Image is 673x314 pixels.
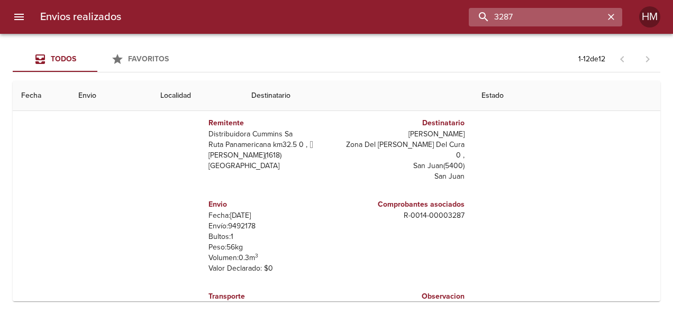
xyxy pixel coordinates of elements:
[208,140,332,150] p: Ruta Panamericana km32.5 0 ,  
[208,150,332,161] p: [PERSON_NAME] ( 1618 )
[208,129,332,140] p: Distribuidora Cummins Sa
[208,291,332,302] h6: Transporte
[13,81,70,111] th: Fecha
[208,232,332,242] p: Bultos: 1
[128,54,169,63] span: Favoritos
[473,81,660,111] th: Estado
[639,6,660,27] div: HM
[469,8,604,26] input: buscar
[51,54,76,63] span: Todos
[255,252,258,259] sup: 3
[208,242,332,253] p: Peso: 56 kg
[341,210,465,221] p: R - 0014 - 00003287
[341,199,465,210] h6: Comprobantes asociados
[13,47,182,72] div: Tabs Envios
[208,199,332,210] h6: Envio
[208,221,332,232] p: Envío: 9492178
[208,253,332,263] p: Volumen: 0.3 m
[578,54,605,64] p: 1 - 12 de 12
[6,4,32,30] button: menu
[243,81,473,111] th: Destinatario
[70,81,151,111] th: Envio
[208,161,332,171] p: [GEOGRAPHIC_DATA]
[208,263,332,274] p: Valor Declarado: $ 0
[341,140,465,161] p: Zona Del [PERSON_NAME] Del Cura 0 ,
[152,81,243,111] th: Localidad
[341,129,465,140] p: [PERSON_NAME]
[40,8,121,25] h6: Envios realizados
[341,291,465,302] h6: Observacion
[208,210,332,221] p: Fecha: [DATE]
[341,161,465,171] p: San Juan ( 5400 )
[341,117,465,129] h6: Destinatario
[635,47,660,72] span: Pagina siguiente
[208,117,332,129] h6: Remitente
[341,171,465,182] p: San Juan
